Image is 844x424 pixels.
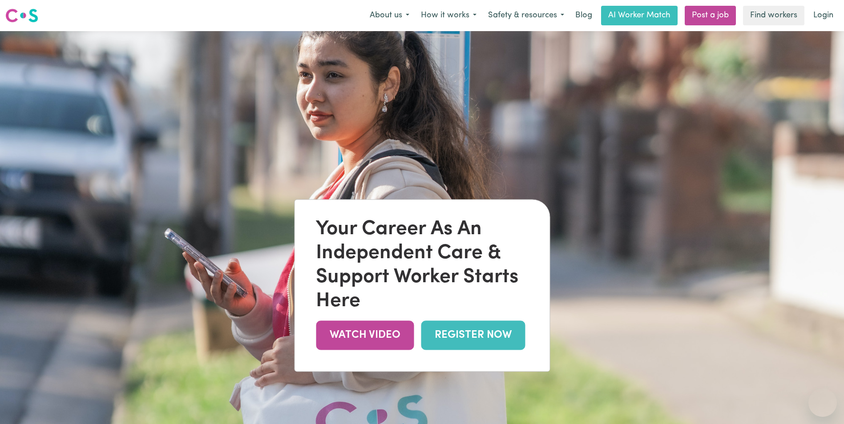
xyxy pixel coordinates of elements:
[316,321,414,350] a: WATCH VIDEO
[808,6,839,25] a: Login
[570,6,598,25] a: Blog
[364,6,415,25] button: About us
[5,8,38,24] img: Careseekers logo
[808,388,837,417] iframe: 启动消息传送窗口的按钮
[421,321,525,350] a: REGISTER NOW
[5,5,38,26] a: Careseekers logo
[743,6,804,25] a: Find workers
[601,6,678,25] a: AI Worker Match
[482,6,570,25] button: Safety & resources
[685,6,736,25] a: Post a job
[316,218,528,314] div: Your Career As An Independent Care & Support Worker Starts Here
[415,6,482,25] button: How it works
